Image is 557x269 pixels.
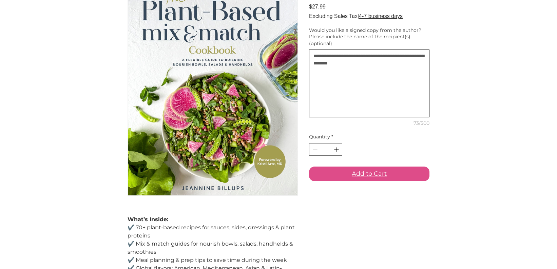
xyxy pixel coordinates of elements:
p: ✔️ 70+ plant-based recipes for sauces, sides, dressings & plant proteins [128,224,297,240]
p: ✔️ Mix & match guides for nourish bowls, salads, handhelds & smoothies [128,240,297,256]
div: 73/500 [309,120,429,127]
textarea: Would you like a signed copy from the author? Please include the name of the recipient(s). (optio... [309,53,429,114]
span: | [358,13,359,19]
button: 4-7 business days [359,13,403,20]
p: ✔️ Meal planning & prep tips to save time during the week [128,256,297,264]
strong: What’s Inside: [128,216,168,223]
input: Quantity [319,143,333,155]
label: Would you like a signed copy from the author? Please include the name of the recipient(s). (optio... [309,27,429,47]
span: $27.99 [309,4,326,9]
button: Add to Cart [309,167,429,181]
span: Add to Cart [352,169,387,178]
legend: Quantity [309,134,333,143]
button: Increment [333,143,341,155]
button: Decrement [310,143,319,155]
span: Excluding Sales Tax [309,13,358,19]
